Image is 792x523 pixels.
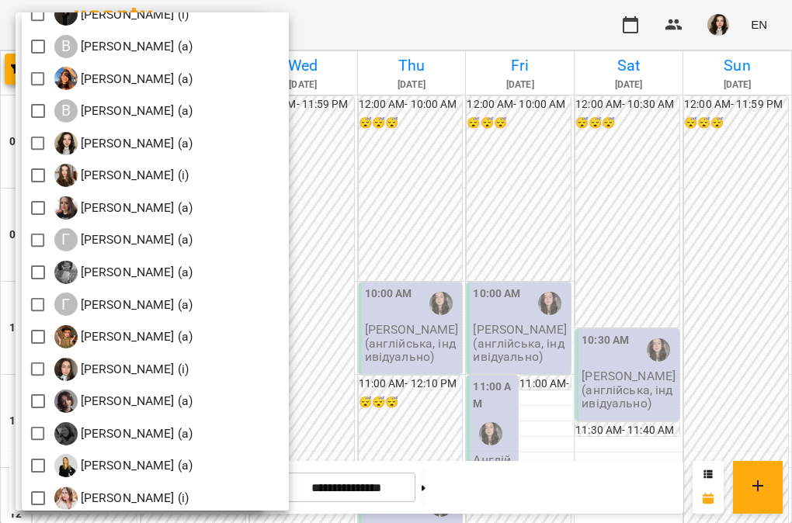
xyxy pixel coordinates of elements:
div: Даша Запорожець (а) [54,454,193,477]
div: Добровінська Анастасія Андріївна (і) [54,487,189,510]
img: Д [54,454,78,477]
div: Вікторія Корнейко (а) [54,132,193,155]
p: [PERSON_NAME] (а) [78,102,193,120]
img: Г [54,390,78,413]
div: Войтенко Богдан (а) [54,99,193,123]
img: Г [54,196,78,220]
p: [PERSON_NAME] (і) [78,5,189,24]
p: [PERSON_NAME] (а) [78,37,193,56]
img: В [54,132,78,155]
img: Г [54,261,78,284]
a: Г [PERSON_NAME] (а) [54,196,193,220]
img: Г [54,422,78,445]
p: [PERSON_NAME] (і) [78,360,189,379]
p: [PERSON_NAME] (а) [78,424,193,443]
div: Грицюк Анна Андріївна (і) [54,358,189,381]
p: [PERSON_NAME] (а) [78,263,193,282]
a: Г [PERSON_NAME] (а) [54,390,193,413]
p: [PERSON_NAME] (а) [78,392,193,410]
img: Г [54,358,78,381]
div: Громик Софія (а) [54,390,193,413]
div: Гастінґс Катерина (а) [54,196,193,220]
div: Горошинська Олександра (а) [54,325,193,348]
img: В [54,67,78,90]
div: Гончаренко Максим (а) [54,293,193,316]
a: В [PERSON_NAME] (а) [54,35,193,58]
img: В [54,2,78,26]
div: Валюшко Іванна (а) [54,35,193,58]
p: [PERSON_NAME] (а) [78,134,193,153]
p: [PERSON_NAME] (а) [78,327,193,346]
a: Г [PERSON_NAME] (а) [54,261,193,284]
a: В [PERSON_NAME] (і) [54,2,189,26]
img: Г [54,325,78,348]
a: Г [PERSON_NAME] (а) [54,293,193,316]
a: Г [PERSON_NAME] (і) [54,164,189,187]
div: Г [54,228,78,251]
div: Гомзяк Юлія Максимівна (а) [54,261,193,284]
a: В [PERSON_NAME] (а) [54,67,193,90]
div: Гирич Кароліна (а) [54,228,193,251]
a: В [PERSON_NAME] (а) [54,99,193,123]
p: [PERSON_NAME] (а) [78,230,193,249]
a: Г [PERSON_NAME] (а) [54,422,193,445]
p: [PERSON_NAME] (а) [78,296,193,314]
p: [PERSON_NAME] (а) [78,70,193,88]
img: Д [54,487,78,510]
a: Д [PERSON_NAME] (а) [54,454,193,477]
a: Г [PERSON_NAME] (і) [54,358,189,381]
div: В [54,99,78,123]
div: Г [54,293,78,316]
a: В [PERSON_NAME] (а) [54,132,193,155]
div: Губич Христина (а) [54,422,193,445]
a: Г [PERSON_NAME] (а) [54,325,193,348]
a: Г [PERSON_NAME] (а) [54,228,193,251]
div: Ваганова Юлія (і) [54,2,189,26]
p: [PERSON_NAME] (а) [78,199,193,217]
div: Гайдукевич Анна (і) [54,164,189,187]
a: Д [PERSON_NAME] (і) [54,487,189,510]
div: В [54,35,78,58]
img: Г [54,164,78,187]
p: [PERSON_NAME] (а) [78,456,193,475]
div: Вербова Єлизавета Сергіївна (а) [54,67,193,90]
p: [PERSON_NAME] (і) [78,489,189,507]
p: [PERSON_NAME] (і) [78,166,189,185]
